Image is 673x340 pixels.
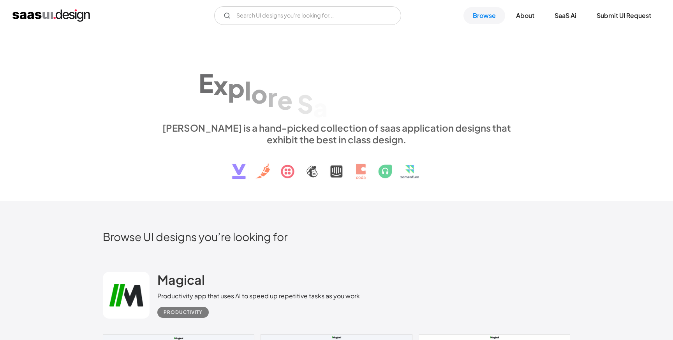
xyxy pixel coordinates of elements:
div: E [199,68,213,98]
div: x [213,70,228,100]
div: l [245,76,251,106]
div: [PERSON_NAME] is a hand-picked collection of saas application designs that exhibit the best in cl... [157,122,516,145]
h2: Browse UI designs you’re looking for [103,230,570,243]
a: About [507,7,544,24]
h1: Explore SaaS UI design patterns & interactions. [157,54,516,114]
div: Productivity app that uses AI to speed up repetitive tasks as you work [157,291,360,301]
h2: Magical [157,272,205,287]
div: S [297,89,313,119]
div: a [313,92,328,122]
a: Magical [157,272,205,291]
input: Search UI designs you're looking for... [214,6,401,25]
a: SaaS Ai [545,7,586,24]
div: r [268,82,277,112]
a: Browse [463,7,505,24]
a: home [12,9,90,22]
div: e [277,85,292,115]
a: Submit UI Request [587,7,661,24]
form: Email Form [214,6,401,25]
div: o [251,79,268,109]
img: text, icon, saas logo [218,145,455,186]
div: p [228,73,245,103]
div: Productivity [164,308,203,317]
